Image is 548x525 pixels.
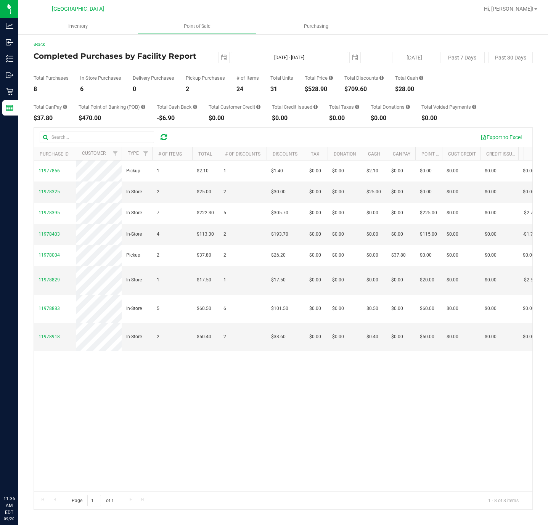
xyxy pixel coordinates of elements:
[391,333,403,340] span: $0.00
[485,188,497,196] span: $0.00
[305,75,333,80] div: Total Price
[6,88,13,95] inline-svg: Retail
[332,276,344,284] span: $0.00
[126,167,140,175] span: Pickup
[271,231,288,238] span: $193.70
[209,104,260,109] div: Total Customer Credit
[140,147,152,160] a: Filter
[223,167,226,175] span: 1
[523,276,536,284] span: -$2.50
[157,188,159,196] span: 2
[391,231,403,238] span: $0.00
[406,104,410,109] i: Sum of all round-up-to-next-dollar total price adjustments for all purchases in the date range.
[309,209,321,217] span: $0.00
[395,86,423,92] div: $28.00
[271,188,286,196] span: $30.00
[368,151,380,157] a: Cash
[209,115,260,121] div: $0.00
[34,104,67,109] div: Total CanPay
[157,115,197,121] div: -$6.90
[157,231,159,238] span: 4
[133,75,174,80] div: Delivery Purchases
[420,252,432,259] span: $0.00
[63,104,67,109] i: Sum of the successful, non-voided CanPay payment transactions for all purchases in the date range.
[257,18,376,34] a: Purchasing
[133,86,174,92] div: 0
[344,75,384,80] div: Total Discounts
[79,115,145,121] div: $470.00
[39,231,60,237] span: 11978403
[447,252,458,259] span: $0.00
[371,115,410,121] div: $0.00
[52,6,104,12] span: [GEOGRAPHIC_DATA]
[6,55,13,63] inline-svg: Inventory
[371,104,410,109] div: Total Donations
[523,305,535,312] span: $0.00
[58,23,98,30] span: Inventory
[126,231,142,238] span: In-Store
[420,333,434,340] span: $50.00
[476,131,527,144] button: Export to Excel
[236,75,259,80] div: # of Items
[305,86,333,92] div: $528.90
[447,333,458,340] span: $0.00
[332,333,344,340] span: $0.00
[126,209,142,217] span: In-Store
[6,104,13,112] inline-svg: Reports
[420,305,434,312] span: $60.00
[523,231,536,238] span: -$1.70
[485,305,497,312] span: $0.00
[313,104,318,109] i: Sum of all account credit issued for all refunds from returned purchases in the date range.
[485,252,497,259] span: $0.00
[126,188,142,196] span: In-Store
[109,147,122,160] a: Filter
[419,75,423,80] i: Sum of the successful, non-voided cash payment transactions for all purchases in the date range. ...
[3,516,15,522] p: 09/20
[158,151,182,157] a: # of Items
[80,86,121,92] div: 6
[223,231,226,238] span: 2
[157,167,159,175] span: 1
[157,333,159,340] span: 2
[391,167,403,175] span: $0.00
[197,276,211,284] span: $17.50
[447,188,458,196] span: $0.00
[186,75,225,80] div: Pickup Purchases
[8,464,31,487] iframe: Resource center
[485,333,497,340] span: $0.00
[309,276,321,284] span: $0.00
[271,333,286,340] span: $33.60
[447,305,458,312] span: $0.00
[329,115,359,121] div: $0.00
[332,231,344,238] span: $0.00
[523,252,535,259] span: $0.00
[6,39,13,46] inline-svg: Inbound
[484,6,534,12] span: Hi, [PERSON_NAME]!
[223,209,226,217] span: 5
[80,75,121,80] div: In Store Purchases
[197,231,214,238] span: $113.30
[366,276,378,284] span: $0.00
[271,209,288,217] span: $305.70
[332,252,344,259] span: $0.00
[485,209,497,217] span: $0.00
[197,333,211,340] span: $50.40
[485,231,497,238] span: $0.00
[157,104,197,109] div: Total Cash Back
[273,151,297,157] a: Discounts
[39,189,60,194] span: 11978325
[440,52,484,63] button: Past 7 Days
[197,252,211,259] span: $37.80
[39,210,60,215] span: 11978395
[379,75,384,80] i: Sum of the discount values applied to the all purchases in the date range.
[39,168,60,173] span: 11977856
[223,305,226,312] span: 6
[82,151,106,156] a: Customer
[447,167,458,175] span: $0.00
[366,252,378,259] span: $0.00
[39,334,60,339] span: 11978918
[39,306,60,311] span: 11978883
[329,75,333,80] i: Sum of the total prices of all purchases in the date range.
[391,276,403,284] span: $0.00
[126,252,140,259] span: Pickup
